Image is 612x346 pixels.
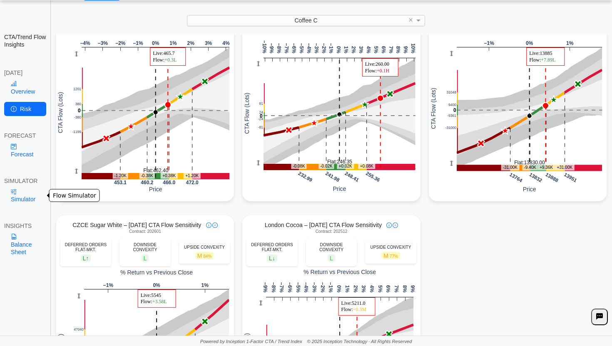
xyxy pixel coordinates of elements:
[272,255,275,262] span: ↓
[4,139,46,161] a: Forecast
[310,242,353,252] div: DOWNSIDE CONVEXITY
[183,245,226,250] div: UPSIDE CONVEXITY
[386,222,392,228] img: info-icon.svg
[4,222,46,230] div: INSIGHTS
[369,245,412,250] div: UPSIDE CONVEXITY
[408,16,413,24] span: ×
[4,132,46,139] div: FORECAST
[72,221,201,229] span: CZCE Sugar White – [DATE] CTA Flow Sensitivity
[4,230,46,259] a: Balance Sheet
[393,222,398,228] img: plus-icon.svg
[206,222,211,228] img: info-icon.svg
[142,255,149,262] span: L
[212,222,218,228] img: plus-icon.svg
[407,15,414,26] span: Clear value
[49,189,100,202] div: Flow Simulator
[4,69,46,77] div: [DATE]
[265,221,382,229] span: London Cocoa – [DATE] CTA Flow Sensitivity
[251,242,294,252] div: DEFERRED ORDERS FLAT-MKT.
[295,17,318,24] span: Coffee C
[81,255,91,262] span: L
[4,177,46,185] div: SIMULATOR
[390,254,398,259] span: 77%
[328,255,335,262] span: L
[267,255,277,262] span: L
[4,102,46,116] a: Risk
[195,252,214,259] span: M
[4,77,46,99] a: Overview
[203,254,211,259] span: 84%
[4,185,46,206] a: Simulator
[124,242,167,252] div: DOWNSIDE CONVEXITY
[129,229,161,234] span: Contract: 202601
[4,33,46,48] h2: CTA/Trend Flow Insights
[65,242,107,252] div: DEFERRED ORDERS FLAT-MKT.
[381,252,400,259] span: M
[316,229,348,234] span: Contract: 202512
[86,255,89,262] span: ↑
